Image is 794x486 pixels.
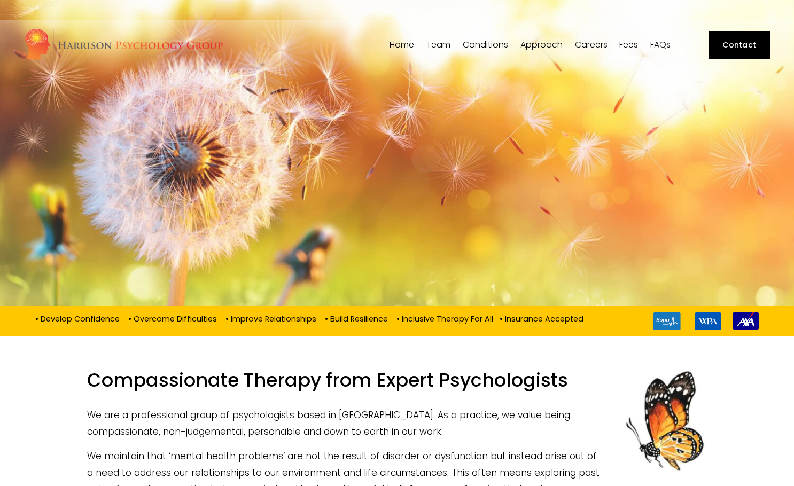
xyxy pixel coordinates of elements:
a: Home [390,40,414,50]
a: folder dropdown [520,40,563,50]
a: folder dropdown [463,40,508,50]
a: FAQs [650,40,671,50]
a: Fees [619,40,638,50]
span: Team [426,41,450,49]
p: • Develop Confidence • Overcome Difficulties • Improve Relationships • Build Resilience • Inclusi... [35,312,583,324]
a: Careers [575,40,608,50]
h1: Compassionate Therapy from Expert Psychologists [87,369,706,398]
p: We are a professional group of psychologists based in [GEOGRAPHIC_DATA]. As a practice, we value ... [87,407,706,440]
img: Harrison Psychology Group [24,28,223,62]
a: Contact [709,31,770,59]
span: Approach [520,41,563,49]
span: Conditions [463,41,508,49]
a: folder dropdown [426,40,450,50]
